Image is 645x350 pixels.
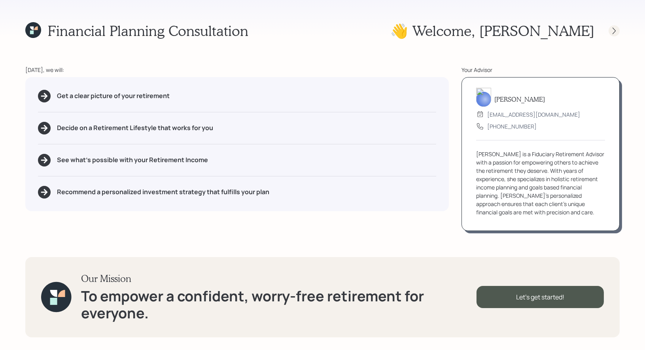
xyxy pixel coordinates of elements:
[57,92,170,100] h5: Get a clear picture of your retirement
[81,288,477,322] h1: To empower a confident, worry-free retirement for everyone.
[462,66,620,74] div: Your Advisor
[57,124,213,132] h5: Decide on a Retirement Lifestyle that works for you
[81,273,477,284] h3: Our Mission
[25,66,449,74] div: [DATE], we will:
[57,188,269,196] h5: Recommend a personalized investment strategy that fulfills your plan
[476,88,491,107] img: treva-nostdahl-headshot.png
[390,22,594,39] h1: 👋 Welcome , [PERSON_NAME]
[47,22,248,39] h1: Financial Planning Consultation
[57,156,208,164] h5: See what's possible with your Retirement Income
[494,95,545,103] h5: [PERSON_NAME]
[477,286,604,308] div: Let's get started!
[487,122,537,131] div: [PHONE_NUMBER]
[476,150,605,216] div: [PERSON_NAME] is a Fiduciary Retirement Advisor with a passion for empowering others to achieve t...
[487,110,580,119] div: [EMAIL_ADDRESS][DOMAIN_NAME]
